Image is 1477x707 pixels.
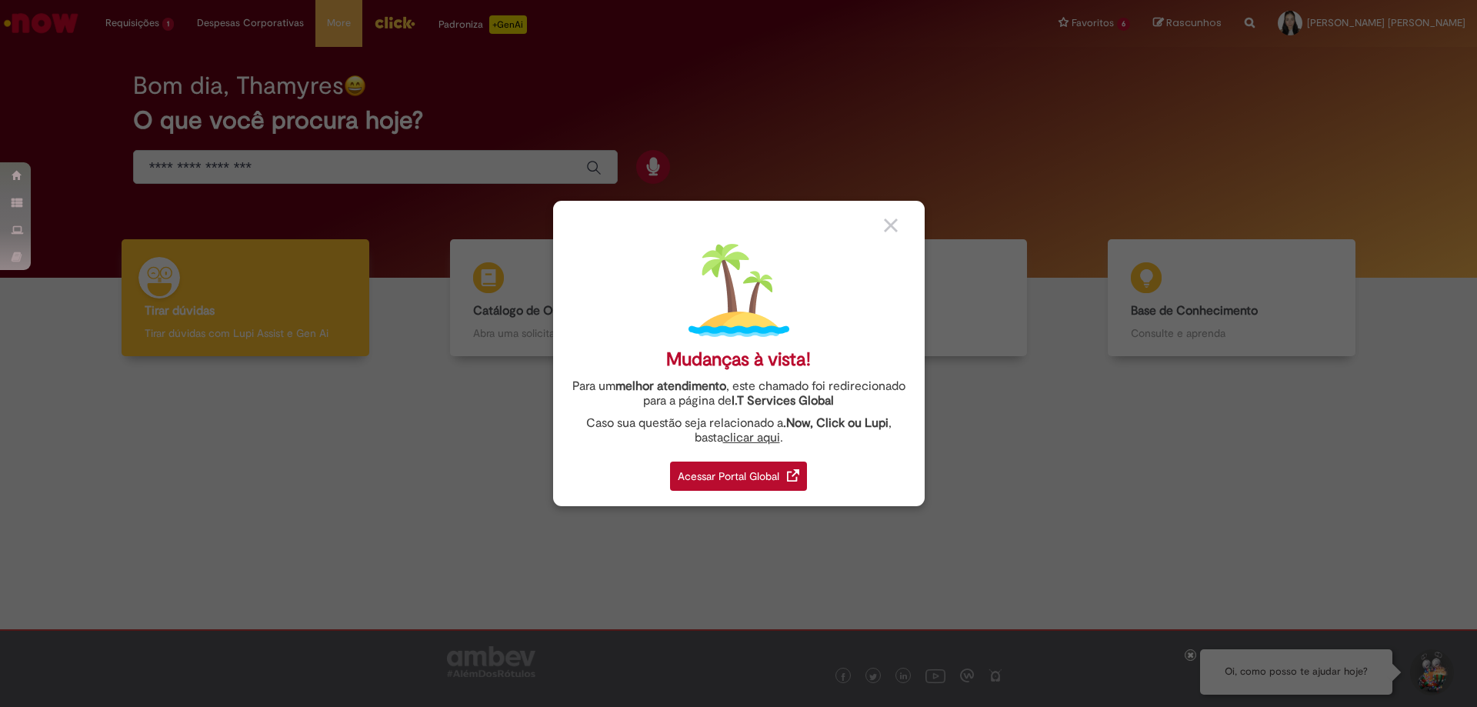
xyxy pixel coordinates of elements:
a: clicar aqui [723,422,780,445]
div: Mudanças à vista! [666,348,811,371]
div: Para um , este chamado foi redirecionado para a página de [565,379,913,409]
div: Caso sua questão seja relacionado a , basta . [565,416,913,445]
img: redirect_link.png [787,469,799,482]
div: Acessar Portal Global [670,462,807,491]
img: island.png [688,240,789,341]
img: close_button_grey.png [884,218,898,232]
strong: .Now, Click ou Lupi [783,415,889,431]
a: I.T Services Global [732,385,834,409]
a: Acessar Portal Global [670,453,807,491]
strong: melhor atendimento [615,379,726,394]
